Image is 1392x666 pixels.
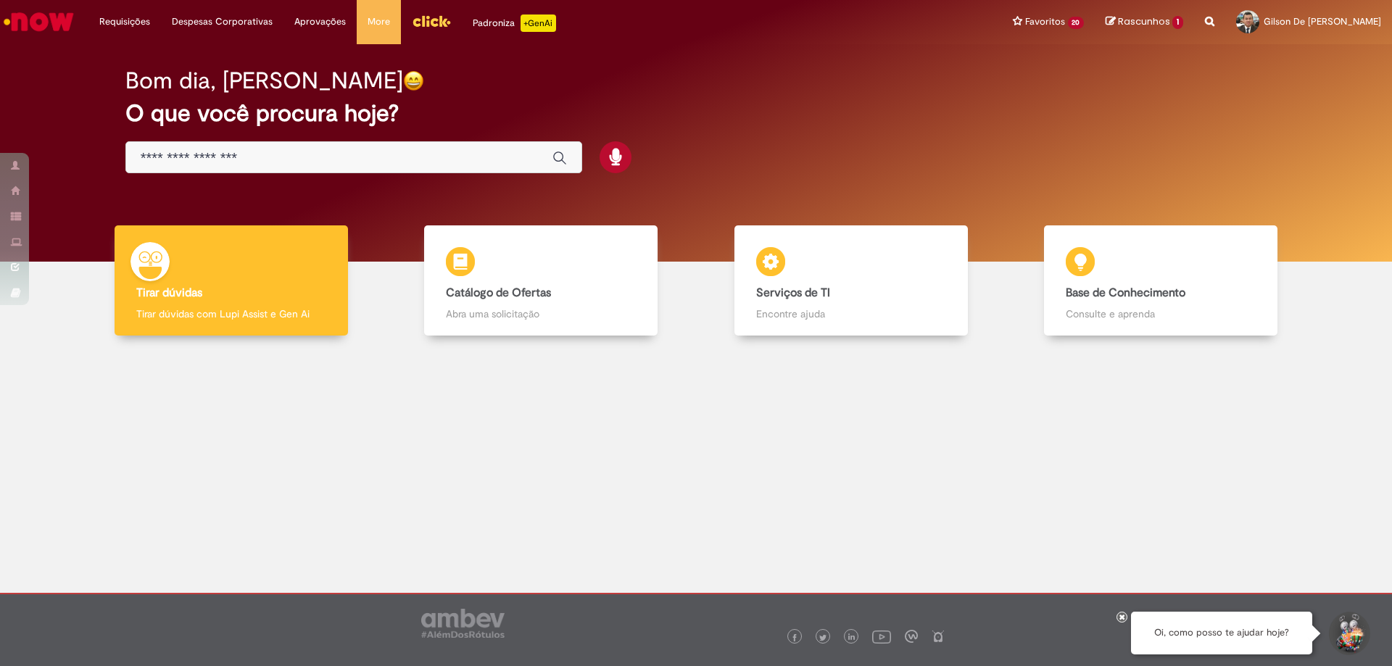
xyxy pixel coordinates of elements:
b: Tirar dúvidas [136,286,202,300]
p: Consulte e aprenda [1066,307,1256,321]
a: Catálogo de Ofertas Abra uma solicitação [386,225,697,336]
a: Serviços de TI Encontre ajuda [696,225,1006,336]
span: Requisições [99,14,150,29]
h2: O que você procura hoje? [125,101,1267,126]
a: Tirar dúvidas Tirar dúvidas com Lupi Assist e Gen Ai [76,225,386,336]
span: Favoritos [1025,14,1065,29]
span: Gilson De [PERSON_NAME] [1264,15,1381,28]
img: logo_footer_youtube.png [872,627,891,646]
div: Oi, como posso te ajudar hoje? [1131,612,1312,654]
p: +GenAi [521,14,556,32]
img: ServiceNow [1,7,76,36]
span: Rascunhos [1118,14,1170,28]
button: Iniciar Conversa de Suporte [1327,612,1370,655]
img: logo_footer_workplace.png [905,630,918,643]
h2: Bom dia, [PERSON_NAME] [125,68,403,93]
b: Serviços de TI [756,286,830,300]
b: Catálogo de Ofertas [446,286,551,300]
img: logo_footer_ambev_rotulo_gray.png [421,609,505,638]
p: Abra uma solicitação [446,307,636,321]
p: Tirar dúvidas com Lupi Assist e Gen Ai [136,307,326,321]
span: 20 [1068,17,1085,29]
img: logo_footer_twitter.png [819,634,826,641]
img: click_logo_yellow_360x200.png [412,10,451,32]
a: Rascunhos [1106,15,1183,29]
span: Aprovações [294,14,346,29]
img: logo_footer_linkedin.png [848,633,855,642]
span: 1 [1172,16,1183,29]
span: More [368,14,390,29]
p: Encontre ajuda [756,307,946,321]
b: Base de Conhecimento [1066,286,1185,300]
img: logo_footer_naosei.png [932,630,945,643]
a: Base de Conhecimento Consulte e aprenda [1006,225,1317,336]
img: happy-face.png [403,70,424,91]
img: logo_footer_facebook.png [791,634,798,641]
span: Despesas Corporativas [172,14,273,29]
div: Padroniza [473,14,556,32]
